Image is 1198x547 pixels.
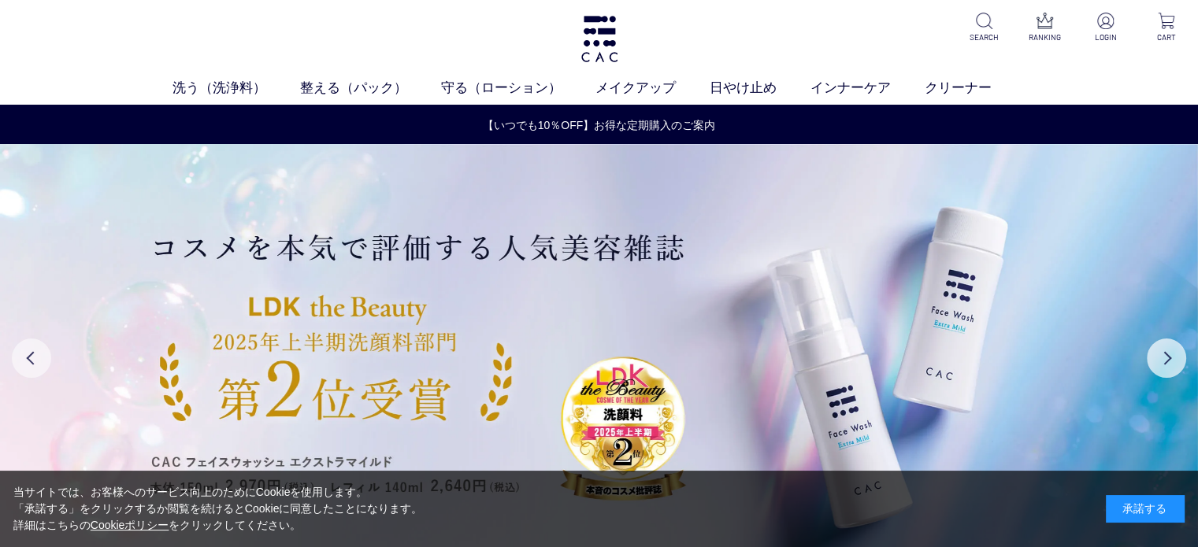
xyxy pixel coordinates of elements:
div: 当サイトでは、お客様へのサービス向上のためにCookieを使用します。 「承諾する」をクリックするか閲覧を続けるとCookieに同意したことになります。 詳細はこちらの をクリックしてください。 [13,484,423,534]
button: Previous [12,338,51,378]
a: 洗う（洗浄料） [172,78,300,98]
a: クリーナー [925,78,1026,98]
a: 【いつでも10％OFF】お得な定期購入のご案内 [1,117,1197,134]
p: RANKING [1026,31,1064,43]
button: Next [1147,338,1186,378]
a: インナーケア [810,78,925,98]
a: メイクアップ [595,78,710,98]
div: 承諾する [1106,495,1185,523]
a: 守る（ローション） [441,78,595,98]
a: SEARCH [965,13,1003,43]
a: 日やけ止め [710,78,810,98]
a: Cookieポリシー [91,519,169,531]
p: SEARCH [965,31,1003,43]
p: LOGIN [1086,31,1125,43]
a: 整える（パック） [300,78,441,98]
a: CART [1147,13,1185,43]
p: CART [1147,31,1185,43]
a: LOGIN [1086,13,1125,43]
a: RANKING [1026,13,1064,43]
img: logo [579,16,620,62]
